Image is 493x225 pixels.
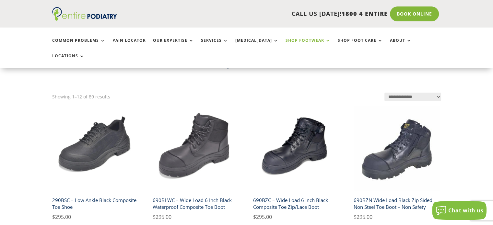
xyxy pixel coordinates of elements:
[354,106,440,221] a: wide load non steele toe boot black oil kip690BZN Wide Load Black Zip Sided Non Steel Toe Boot – ...
[153,106,239,221] a: 690BLWC wide load safety boot waterproof composite toe black690BLWC – Wide Load 6 Inch Black Wate...
[52,7,117,21] img: logo (1)
[342,10,388,17] span: 1800 4 ENTIRE
[354,194,440,213] h2: 690BZN Wide Load Black Zip Sided Non Steel Toe Boot – Non Safety
[142,10,388,18] p: CALL US [DATE]!
[253,194,339,213] h2: 690BZC – Wide Load 6 Inch Black Composite Toe Zip/Lace Boot
[52,213,55,220] span: $
[448,207,483,214] span: Chat with us
[52,106,138,192] img: 290BSC - LOW ANKLE BLACK COMPOSITE TOE SHOE
[253,213,272,220] bdi: 295.00
[286,38,331,52] a: Shop Footwear
[354,106,440,192] img: wide load non steele toe boot black oil kip
[112,38,146,52] a: Pain Locator
[354,213,372,220] bdi: 295.00
[153,213,156,220] span: $
[52,106,138,221] a: 290BSC - LOW ANKLE BLACK COMPOSITE TOE SHOE290BSC – Low Ankle Black Composite Toe Shoe $295.00
[253,213,256,220] span: $
[253,106,339,192] img: 690BZC wide load safety boot composite toe black
[354,213,357,220] span: $
[338,38,383,52] a: Shop Foot Care
[253,106,339,221] a: 690BZC wide load safety boot composite toe black690BZC – Wide Load 6 Inch Black Composite Toe Zip...
[52,93,110,101] p: Showing 1–12 of 89 results
[384,93,441,101] select: Shop order
[52,194,138,213] h2: 290BSC – Low Ankle Black Composite Toe Shoe
[390,38,412,52] a: About
[52,16,117,22] a: Entire Podiatry
[52,38,105,52] a: Common Problems
[153,213,171,220] bdi: 295.00
[52,54,85,68] a: Locations
[432,201,487,220] button: Chat with us
[153,194,239,213] h2: 690BLWC – Wide Load 6 Inch Black Waterproof Composite Toe Boot
[390,6,439,21] a: Book Online
[235,38,278,52] a: [MEDICAL_DATA]
[153,106,239,192] img: 690BLWC wide load safety boot waterproof composite toe black
[52,213,71,220] bdi: 295.00
[153,38,194,52] a: Our Expertise
[201,38,228,52] a: Services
